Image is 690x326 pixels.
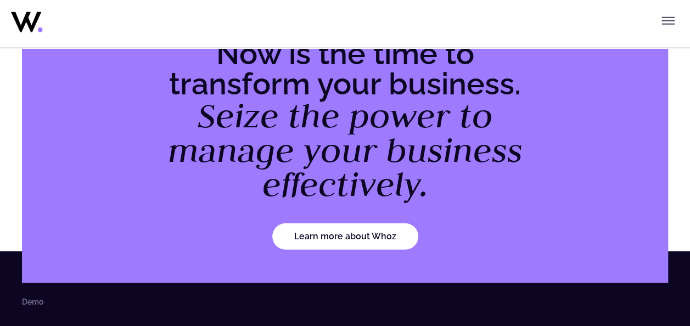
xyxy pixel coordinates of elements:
[22,297,668,306] nav: Breadcrumbs
[156,38,534,201] p: Now is the time to transform your business.
[168,93,523,206] em: Seize the power to manage your business effectively.
[618,254,675,311] iframe: Chatbot
[657,10,679,32] button: Toggle menu
[272,223,418,250] a: Learn more about Whoz
[22,297,43,306] li: Demo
